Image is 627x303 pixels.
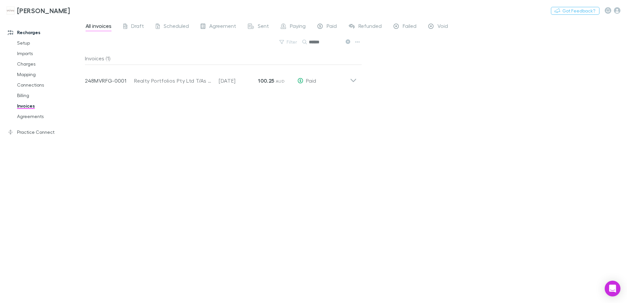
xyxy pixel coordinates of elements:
span: Paid [306,77,316,84]
div: 248MVRFG-0001Realty Portfolios Pty Ltd T/As Real Property Agents[DATE]100.25 AUDPaid [80,65,362,91]
a: Practice Connect [1,127,89,137]
button: Filter [276,38,301,46]
a: Imports [10,48,89,59]
span: Agreement [209,23,236,31]
p: [DATE] [219,77,258,85]
span: All invoices [86,23,111,31]
a: Mapping [10,69,89,80]
p: 248MVRFG-0001 [85,77,134,85]
span: AUD [276,79,285,84]
span: Paying [290,23,306,31]
span: Refunded [358,23,382,31]
h3: [PERSON_NAME] [17,7,70,14]
a: Connections [10,80,89,90]
a: Charges [10,59,89,69]
span: Paid [327,23,337,31]
a: Agreements [10,111,89,122]
span: Draft [131,23,144,31]
a: Invoices [10,101,89,111]
button: Got Feedback? [551,7,599,15]
div: Realty Portfolios Pty Ltd T/As Real Property Agents [134,77,212,85]
span: Void [437,23,448,31]
img: Hales Douglass's Logo [7,7,14,14]
span: Sent [258,23,269,31]
span: Failed [403,23,416,31]
a: Recharges [1,27,89,38]
a: Billing [10,90,89,101]
a: [PERSON_NAME] [3,3,74,18]
span: Scheduled [164,23,189,31]
a: Setup [10,38,89,48]
strong: 100.25 [258,77,274,84]
div: Open Intercom Messenger [605,281,620,296]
